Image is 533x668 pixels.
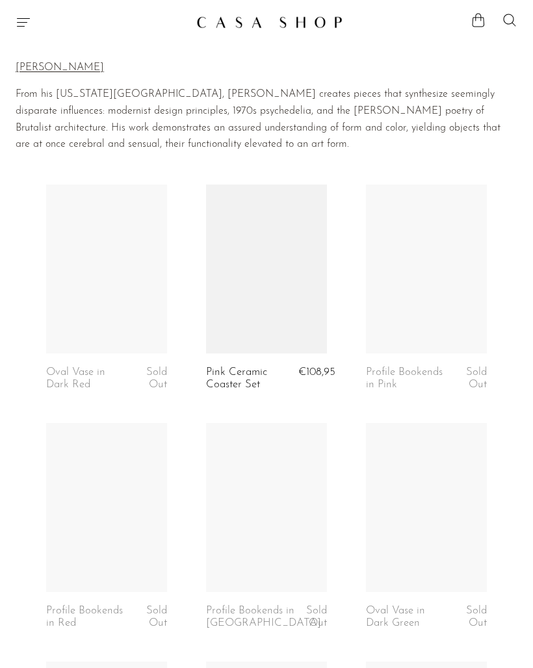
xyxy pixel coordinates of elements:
[366,366,443,391] a: Profile Bookends in Pink
[366,605,443,629] a: Oval Vase in Dark Green
[146,605,167,628] span: Sold Out
[146,366,167,389] span: Sold Out
[466,366,487,389] span: Sold Out
[46,605,123,629] a: Profile Bookends in Red
[298,366,335,378] span: €108,95
[466,605,487,628] span: Sold Out
[46,366,123,391] a: Oval Vase in Dark Red
[16,60,517,77] p: [PERSON_NAME]
[206,605,321,629] a: Profile Bookends in [GEOGRAPHIC_DATA]
[16,86,517,153] p: From his [US_STATE][GEOGRAPHIC_DATA], [PERSON_NAME] creates pieces that synthesize seemingly disp...
[16,14,31,30] button: Menu
[206,366,283,391] a: Pink Ceramic Coaster Set
[306,605,327,628] span: Sold Out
